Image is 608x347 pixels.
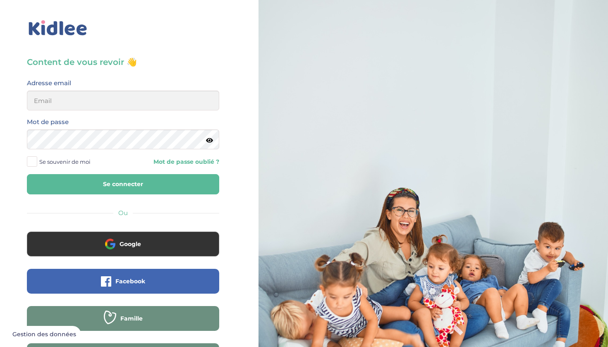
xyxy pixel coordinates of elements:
[120,240,141,248] span: Google
[27,91,219,110] input: Email
[105,239,115,249] img: google.png
[27,283,219,291] a: Facebook
[7,326,81,343] button: Gestion des données
[101,276,111,287] img: facebook.png
[27,78,71,89] label: Adresse email
[39,156,91,167] span: Se souvenir de moi
[12,331,76,338] span: Gestion des données
[27,306,219,331] button: Famille
[27,19,89,38] img: logo_kidlee_bleu
[115,277,145,285] span: Facebook
[129,158,220,166] a: Mot de passe oublié ?
[118,209,128,217] span: Ou
[27,56,219,68] h3: Content de vous revoir 👋
[27,246,219,254] a: Google
[27,269,219,294] button: Facebook
[27,174,219,194] button: Se connecter
[27,232,219,256] button: Google
[120,314,143,323] span: Famille
[27,320,219,328] a: Famille
[27,117,69,127] label: Mot de passe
